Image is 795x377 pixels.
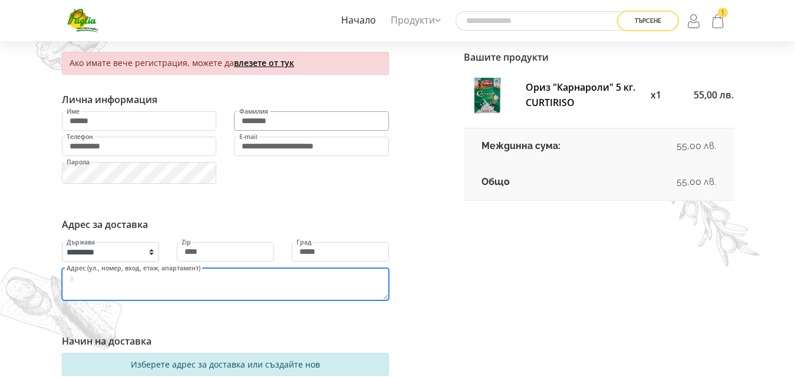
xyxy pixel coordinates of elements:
[651,88,661,101] span: x1
[66,239,95,246] label: Държава
[66,108,80,115] label: Име
[629,128,733,164] td: 55,00 лв.
[464,52,734,63] h6: Вашите продукти
[35,12,109,71] img: demo
[62,94,389,105] h6: Лична информация
[469,77,506,114] img: oriz-karnaroli-5-kg-curtiriso-thumb.jpg
[708,9,728,32] a: 1
[62,219,389,230] h6: Адрес за доставка
[62,52,389,75] div: Ако имате вече регистрация, можете да
[464,128,629,164] td: Междинна сума:
[239,108,269,115] label: Фамилия
[66,134,94,140] label: Телефон
[296,239,312,246] label: Град
[70,358,381,371] div: Изберете адрес за доставка или създайте нов
[617,11,679,31] button: Търсене
[239,134,258,140] label: E-mail
[66,265,201,272] label: Адрес (ул., номер, вход, етаж, апартамент)
[694,88,734,101] span: 55,00 лв.
[718,8,728,18] span: 1
[526,81,635,109] a: Ориз "Карнароли" 5 кг. CURTIRISO
[338,7,379,34] a: Начало
[62,336,389,347] h6: Начин на доставка
[685,9,705,32] a: Login
[234,57,294,68] a: влезете от тук
[629,164,733,200] td: 55,00 лв.
[388,7,444,34] a: Продукти
[181,239,192,246] label: Zip
[464,164,629,200] td: Общо
[456,11,632,31] input: Търсене в сайта
[66,159,90,166] label: Парола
